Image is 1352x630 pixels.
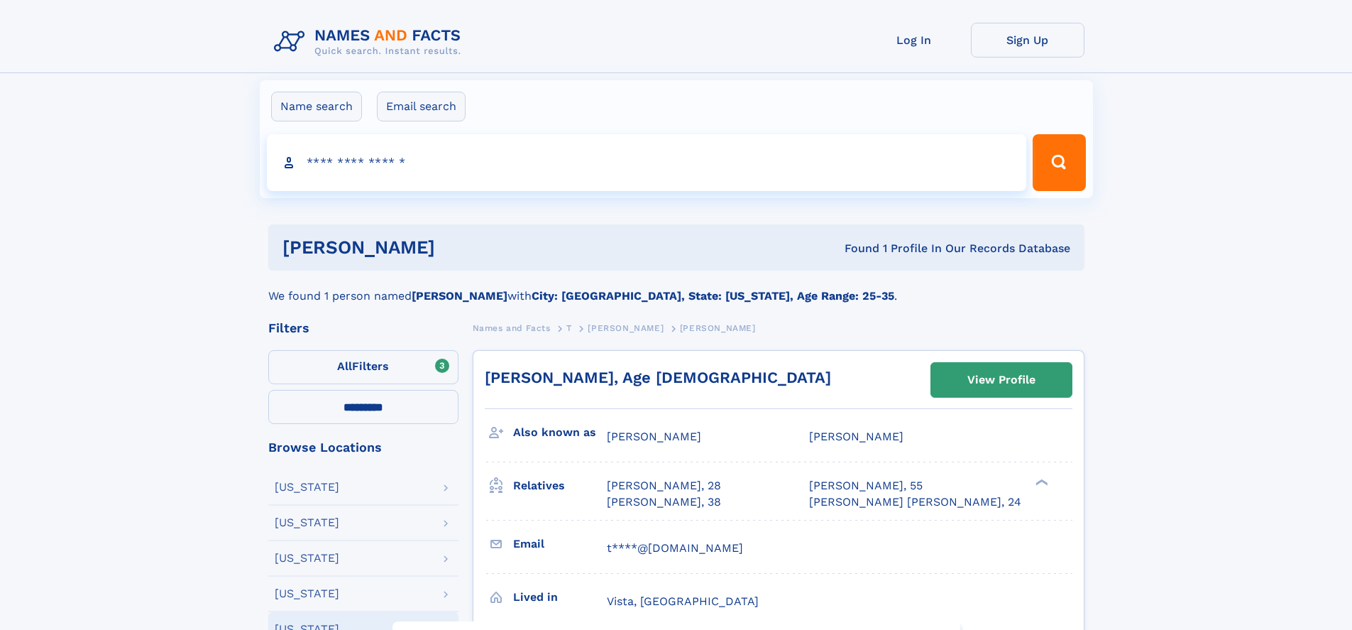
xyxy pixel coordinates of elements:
[588,323,664,333] span: [PERSON_NAME]
[639,241,1070,256] div: Found 1 Profile In Our Records Database
[931,363,1072,397] a: View Profile
[271,92,362,121] label: Name search
[513,474,607,498] h3: Relatives
[607,430,701,443] span: [PERSON_NAME]
[1032,478,1049,487] div: ❯
[513,585,607,609] h3: Lived in
[967,364,1035,396] div: View Profile
[513,532,607,556] h3: Email
[607,594,759,608] span: Vista, [GEOGRAPHIC_DATA]
[275,553,339,564] div: [US_STATE]
[337,359,352,373] span: All
[971,23,1084,58] a: Sign Up
[857,23,971,58] a: Log In
[268,23,473,61] img: Logo Names and Facts
[268,441,458,454] div: Browse Locations
[282,239,640,256] h1: [PERSON_NAME]
[566,323,572,333] span: T
[809,478,923,494] a: [PERSON_NAME], 55
[485,369,831,386] a: [PERSON_NAME], Age [DEMOGRAPHIC_DATA]
[680,323,756,333] span: [PERSON_NAME]
[275,482,339,493] div: [US_STATE]
[275,517,339,528] div: [US_STATE]
[809,494,1021,510] a: [PERSON_NAME] [PERSON_NAME], 24
[275,588,339,599] div: [US_STATE]
[268,271,1084,305] div: We found 1 person named with .
[588,319,664,337] a: [PERSON_NAME]
[377,92,466,121] label: Email search
[566,319,572,337] a: T
[513,420,607,445] h3: Also known as
[532,289,894,303] b: City: [GEOGRAPHIC_DATA], State: [US_STATE], Age Range: 25-35
[267,134,1027,191] input: search input
[412,289,507,303] b: [PERSON_NAME]
[607,494,721,510] a: [PERSON_NAME], 38
[268,322,458,335] div: Filters
[268,350,458,384] label: Filters
[809,430,903,443] span: [PERSON_NAME]
[473,319,551,337] a: Names and Facts
[607,478,721,494] a: [PERSON_NAME], 28
[1033,134,1085,191] button: Search Button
